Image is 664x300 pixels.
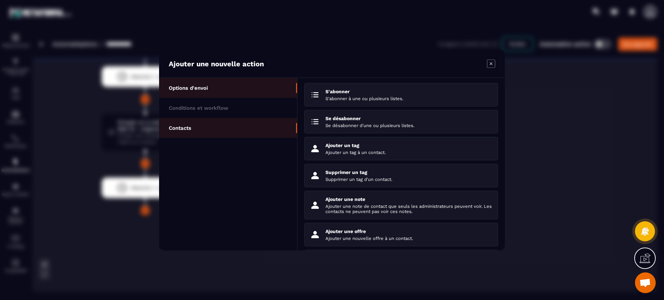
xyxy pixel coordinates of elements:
[325,228,492,234] p: Ajouter une offre
[325,196,492,202] p: Ajouter une note
[325,115,492,121] p: Se désabonner
[310,170,320,181] img: removeATag.svg
[169,59,264,68] p: Ajouter une nouvelle action
[310,143,320,154] img: addATag.svg
[325,176,492,182] p: Supprimer un tag d'un contact.
[169,125,191,131] p: Contacts
[325,123,492,128] p: Se désabonner d'une ou plusieurs listes.
[325,203,492,214] p: Ajouter une note de contact que seuls les administrateurs peuvent voir. Les contacts ne peuvent p...
[169,105,228,111] p: Conditions et workflow
[325,142,492,148] p: Ajouter un tag
[310,116,320,127] img: subscribe.svg
[310,229,320,240] img: addAnOffer.svg
[325,235,492,241] p: Ajouter une nouvelle offre à un contact.
[310,89,320,100] img: subscribe.svg
[325,149,492,155] p: Ajouter un tag à un contact.
[635,272,656,293] a: Ouvrir le chat
[169,85,208,91] p: Options d'envoi
[310,200,320,210] img: addANote.svg
[325,88,492,94] p: S'abonner
[325,169,492,175] p: Supprimer un tag
[325,96,492,101] p: S'abonner à une ou plusieurs listes.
